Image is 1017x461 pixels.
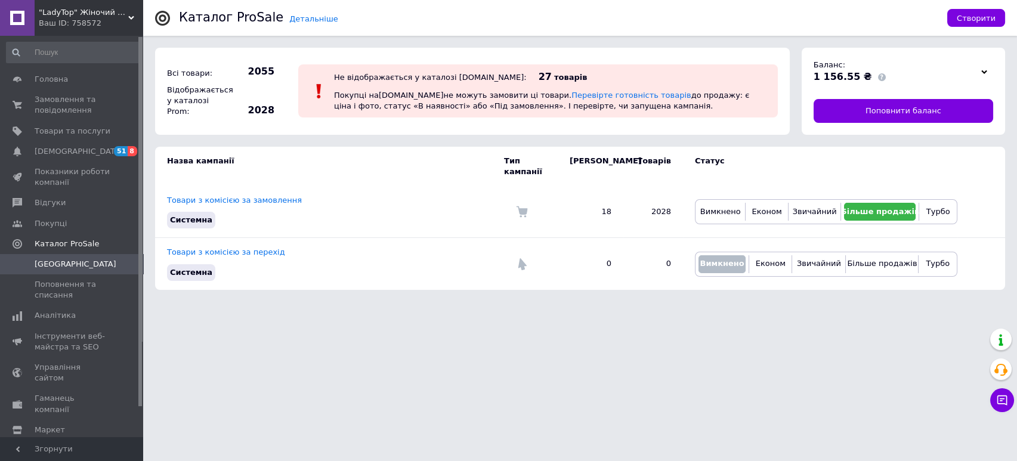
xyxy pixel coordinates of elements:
span: Системна [170,215,212,224]
button: Турбо [922,255,954,273]
span: Звичайний [793,207,837,216]
span: Гаманець компанії [35,393,110,414]
span: Каталог ProSale [35,239,99,249]
span: Аналітика [35,310,76,321]
td: Статус [683,147,957,186]
button: Більше продажів [844,203,916,221]
input: Пошук [6,42,140,63]
span: Маркет [35,425,65,435]
button: Економ [752,255,789,273]
div: Не відображається у каталозі [DOMAIN_NAME]: [334,73,527,82]
span: Показники роботи компанії [35,166,110,188]
span: 2055 [233,65,274,78]
span: Покупці на [DOMAIN_NAME] не можуть замовити ці товари. до продажу: є ціна і фото, статус «В наявн... [334,91,749,110]
span: Відгуки [35,197,66,208]
a: Детальніше [289,14,338,23]
span: 27 [539,71,552,82]
span: Товари та послуги [35,126,110,137]
button: Вимкнено [698,255,746,273]
td: 2028 [623,186,683,238]
a: Товари з комісією за замовлення [167,196,302,205]
span: [DEMOGRAPHIC_DATA] [35,146,123,157]
span: Вимкнено [700,207,741,216]
td: Назва кампанії [155,147,504,186]
span: Більше продажів [847,259,917,268]
td: 18 [558,186,623,238]
img: Комісія за перехід [516,258,528,270]
span: 8 [128,146,137,156]
span: Економ [756,259,786,268]
span: 2028 [233,104,274,117]
span: Економ [752,207,781,216]
span: Покупці [35,218,67,229]
div: Всі товари: [164,65,230,82]
span: 51 [114,146,128,156]
button: Більше продажів [849,255,915,273]
span: Баланс: [814,60,845,69]
a: Перевірте готовність товарів [571,91,691,100]
img: :exclamation: [310,82,328,100]
span: Замовлення та повідомлення [35,94,110,116]
span: Інструменти веб-майстра та SEO [35,331,110,352]
span: Турбо [926,259,950,268]
span: Звичайний [797,259,841,268]
button: Звичайний [792,203,838,221]
button: Створити [947,9,1005,27]
div: Відображається у каталозі Prom: [164,82,230,120]
button: Турбо [922,203,954,221]
span: [GEOGRAPHIC_DATA] [35,259,116,270]
span: Поповнити баланс [865,106,941,116]
a: Товари з комісією за перехід [167,247,285,256]
td: [PERSON_NAME] [558,147,623,186]
div: Ваш ID: 758572 [39,18,143,29]
td: 0 [558,238,623,290]
span: Поповнення та списання [35,279,110,301]
span: Управління сайтом [35,362,110,383]
span: Вимкнено [700,259,744,268]
td: Тип кампанії [504,147,558,186]
img: Комісія за замовлення [516,206,528,218]
span: Системна [170,268,212,277]
button: Чат з покупцем [990,388,1014,412]
span: Головна [35,74,68,85]
td: Товарів [623,147,683,186]
button: Звичайний [795,255,842,273]
span: товарів [554,73,587,82]
button: Економ [749,203,784,221]
span: "LadyTop" Жіночий Одяг, Взуття [39,7,128,18]
td: 0 [623,238,683,290]
a: Поповнити баланс [814,99,993,123]
span: 1 156.55 ₴ [814,71,872,82]
button: Вимкнено [698,203,742,221]
div: Каталог ProSale [179,11,283,24]
span: Більше продажів [841,207,919,216]
span: Турбо [926,207,950,216]
span: Створити [957,14,996,23]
